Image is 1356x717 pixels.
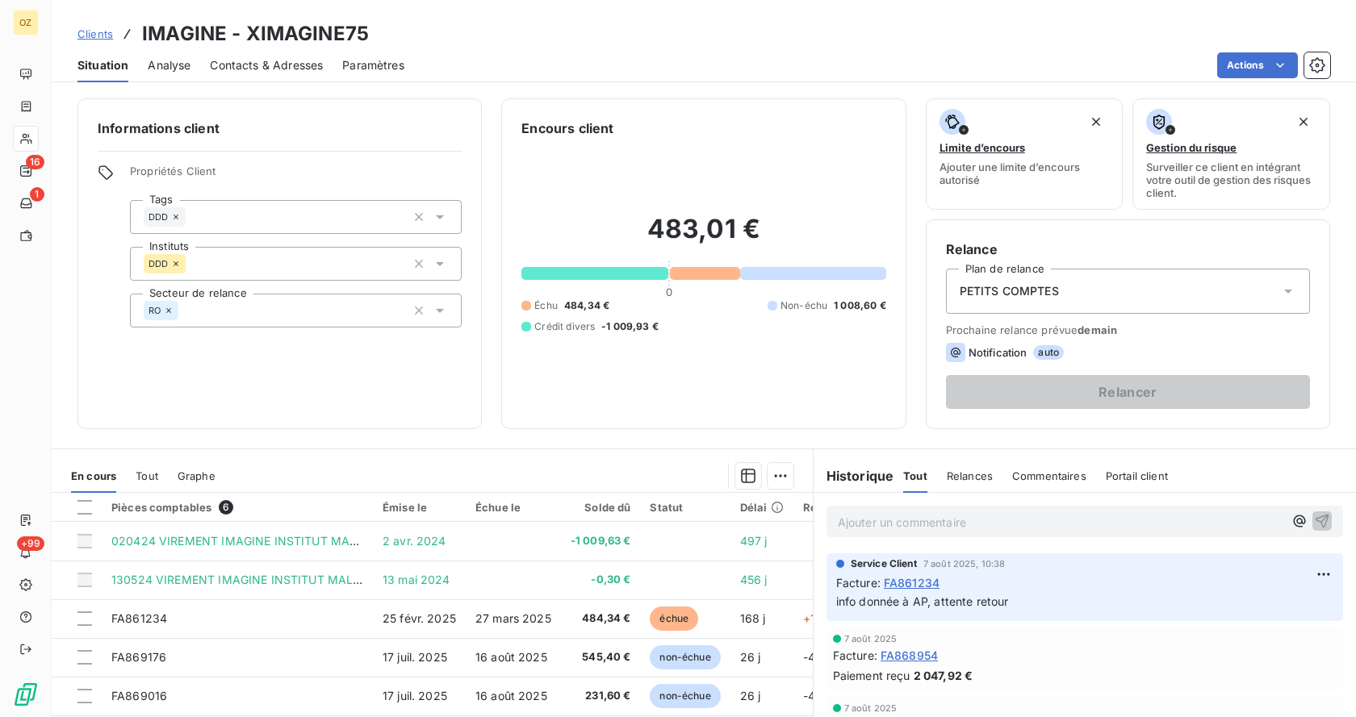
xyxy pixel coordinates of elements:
a: 1 [13,190,38,216]
span: Facture : [836,574,881,591]
span: non-échue [650,645,720,669]
input: Ajouter une valeur [186,256,199,271]
span: Tout [136,469,158,482]
h6: Informations client [98,119,462,138]
span: Facture : [833,647,877,664]
span: 16 août 2025 [475,650,547,664]
img: Logo LeanPay [13,682,39,707]
h6: Historique [814,466,894,486]
a: 16 [13,158,38,184]
span: 456 j [740,573,768,586]
div: Solde dû [571,501,631,514]
span: 7 août 2025 [844,634,898,644]
h6: Relance [946,240,1310,259]
iframe: Intercom live chat [1301,662,1340,701]
span: Service Client [851,557,917,571]
button: Actions [1217,52,1298,78]
span: 27 mars 2025 [475,611,551,625]
span: -1 009,93 € [601,319,659,334]
span: Contacts & Adresses [210,57,323,73]
span: 17 juil. 2025 [383,689,447,702]
span: 16 août 2025 [475,689,547,702]
span: 7 août 2025 [844,703,898,713]
span: 25 févr. 2025 [383,611,456,625]
span: Tout [903,469,927,482]
span: Paiement reçu [833,667,910,684]
span: Gestion du risque [1146,141,1237,154]
span: Propriétés Client [130,165,462,187]
button: Gestion du risqueSurveiller ce client en intégrant votre outil de gestion des risques client. [1132,98,1330,210]
span: 16 [26,155,44,169]
span: 168 j [740,611,766,625]
div: Retard [803,501,855,514]
span: 545,40 € [571,649,631,665]
span: 2 avr. 2024 [383,534,446,548]
span: Échu [534,298,558,313]
span: FA861234 [884,574,940,591]
div: OZ [13,10,39,35]
span: Portail client [1106,469,1168,482]
span: PETITS COMPTES [960,283,1059,299]
span: DDD [149,259,168,269]
h2: 483,01 € [521,213,885,261]
span: Notification [969,346,1027,359]
span: 130524 VIREMENT IMAGINE INSTITUT MALAD [111,573,370,586]
span: Paramètres [342,57,404,73]
span: auto [1033,345,1064,360]
span: FA869176 [111,650,166,664]
input: Ajouter une valeur [178,303,191,318]
div: Statut [650,501,720,514]
span: 1 [30,187,44,202]
span: Ajouter une limite d’encours autorisé [940,160,1110,186]
span: 020424 VIREMENT IMAGINE INSTITUT MALAD [111,534,373,548]
span: Surveiller ce client en intégrant votre outil de gestion des risques client. [1146,160,1316,199]
span: info donnée à AP, attente retour [836,594,1009,608]
span: 17 juil. 2025 [383,650,447,664]
span: FA869016 [111,689,167,702]
span: demain [1078,323,1117,336]
span: RO [149,306,161,315]
button: Limite d’encoursAjouter une limite d’encours autorisé [926,98,1124,210]
span: Graphe [178,469,216,482]
span: En cours [71,469,116,482]
span: Relances [947,469,993,482]
span: non-échue [650,684,720,708]
h6: Encours client [521,119,613,138]
span: FA868954 [881,647,938,664]
button: Relancer [946,375,1310,409]
span: 2 047,92 € [914,667,973,684]
a: Clients [77,26,113,42]
span: DDD [149,212,168,222]
span: +138 j [803,611,836,625]
div: Émise le [383,501,456,514]
span: -0,30 € [571,572,631,588]
span: 497 j [740,534,768,548]
span: 26 j [740,689,761,702]
span: 1 008,60 € [834,298,886,313]
span: 484,34 € [564,298,609,313]
span: FA861234 [111,611,167,625]
span: Prochaine relance prévue [946,323,1310,336]
span: 13 mai 2024 [383,573,450,586]
span: Limite d’encours [940,141,1025,154]
span: 26 j [740,650,761,664]
h3: IMAGINE - XIMAGINE75 [142,19,369,48]
span: Clients [77,27,113,40]
div: Pièces comptables [111,500,363,515]
input: Ajouter une valeur [186,210,199,224]
span: Non-échu [781,298,827,313]
div: Échue le [475,501,551,514]
span: Crédit divers [534,319,595,334]
span: 6 [219,500,233,515]
span: -4 j [803,650,822,664]
span: 231,60 € [571,688,631,704]
span: -4 j [803,689,822,702]
span: Analyse [148,57,190,73]
span: 0 [666,286,672,298]
div: Délai [740,501,784,514]
span: échue [650,607,698,631]
span: 484,34 € [571,611,631,627]
span: 7 août 2025, 10:38 [923,559,1006,569]
span: Commentaires [1012,469,1086,482]
span: Situation [77,57,128,73]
